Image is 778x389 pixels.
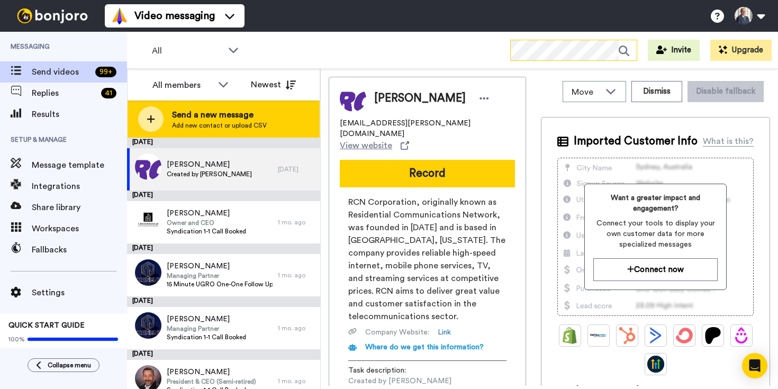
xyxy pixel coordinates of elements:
[152,79,213,92] div: All members
[167,159,252,170] span: [PERSON_NAME]
[167,208,246,219] span: [PERSON_NAME]
[167,227,246,236] span: Syndication 1-1 Call Booked
[167,377,256,386] span: President & CEO (Semi-retired)
[278,165,315,174] div: [DATE]
[710,40,772,61] button: Upgrade
[562,327,578,344] img: Shopify
[48,361,91,369] span: Collapse menu
[32,286,127,299] span: Settings
[278,271,315,279] div: 1 mo. ago
[135,259,161,286] img: a10e041a-fd2a-4734-83f0-e4d70891c508.jpg
[32,87,97,99] span: Replies
[167,280,273,288] span: 15 Minute UGRO One-One Follow Up
[134,8,215,23] span: Video messaging
[574,133,698,149] span: Imported Customer Info
[32,159,127,171] span: Message template
[167,324,246,333] span: Managing Partner
[340,118,515,139] span: [EMAIL_ADDRESS][PERSON_NAME][DOMAIN_NAME]
[365,327,429,338] span: Company Website :
[278,377,315,385] div: 1 mo. ago
[648,40,700,61] button: Invite
[32,222,127,235] span: Workspaces
[703,135,754,148] div: What is this?
[127,138,320,148] div: [DATE]
[135,312,161,339] img: a10e041a-fd2a-4734-83f0-e4d70891c508.jpg
[278,324,315,332] div: 1 mo. ago
[593,193,718,214] span: Want a greater impact and engagement?
[572,86,600,98] span: Move
[167,367,256,377] span: [PERSON_NAME]
[135,206,161,233] img: 1d7f8b4b-fc12-434f-8bef-a276f12ad771.png
[348,196,506,323] span: RCN Corporation, originally known as Residential Communications Network, was founded in [DATE] an...
[32,201,127,214] span: Share library
[167,314,246,324] span: [PERSON_NAME]
[32,180,127,193] span: Integrations
[348,365,422,376] span: Task description :
[167,272,273,280] span: Managing Partner
[340,160,515,187] button: Record
[619,327,636,344] img: Hubspot
[340,139,392,152] span: View website
[95,67,116,77] div: 99 +
[32,108,127,121] span: Results
[676,327,693,344] img: ConvertKit
[167,261,273,272] span: [PERSON_NAME]
[111,7,128,24] img: vm-color.svg
[704,327,721,344] img: Patreon
[167,219,246,227] span: Owner and CEO
[32,66,91,78] span: Send videos
[13,8,92,23] img: bj-logo-header-white.svg
[152,44,223,57] span: All
[135,153,161,180] img: 4094f5a0-0e2d-45ba-b849-3b8d1243b106.png
[590,327,607,344] img: Ontraport
[8,322,85,329] span: QUICK START GUIDE
[127,243,320,254] div: [DATE]
[733,327,750,344] img: Drip
[340,85,366,112] img: Image of PJ Williams
[172,108,267,121] span: Send a new message
[127,349,320,360] div: [DATE]
[593,218,718,250] span: Connect your tools to display your own customer data for more specialized messages
[348,376,451,386] span: Created by [PERSON_NAME]
[172,121,267,130] span: Add new contact or upload CSV
[687,81,764,102] button: Disable fallback
[438,327,451,338] a: Link
[101,88,116,98] div: 41
[340,139,409,152] a: View website
[243,74,304,95] button: Newest
[278,218,315,227] div: 1 mo. ago
[167,170,252,178] span: Created by [PERSON_NAME]
[365,343,484,351] span: Where do we get this information?
[127,296,320,307] div: [DATE]
[593,258,718,281] button: Connect now
[374,91,466,106] span: [PERSON_NAME]
[647,356,664,373] img: GoHighLevel
[28,358,99,372] button: Collapse menu
[647,327,664,344] img: ActiveCampaign
[742,353,767,378] div: Open Intercom Messenger
[8,335,25,343] span: 100%
[167,333,246,341] span: Syndication 1-1 Call Booked
[127,191,320,201] div: [DATE]
[32,243,127,256] span: Fallbacks
[631,81,682,102] button: Dismiss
